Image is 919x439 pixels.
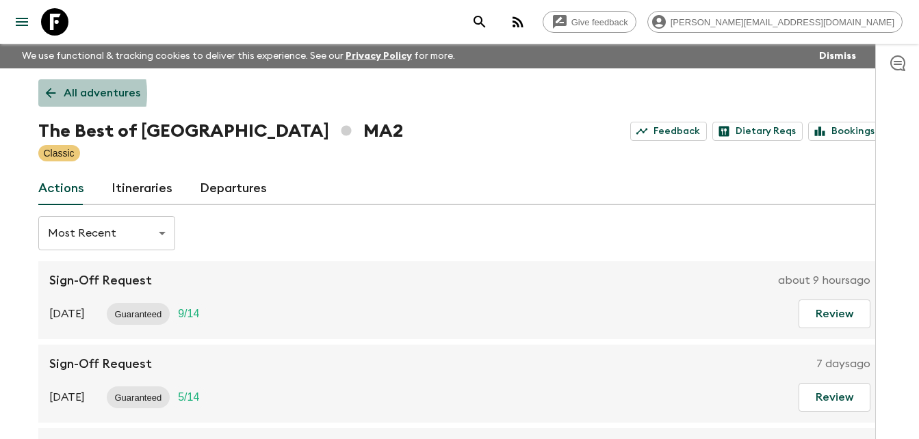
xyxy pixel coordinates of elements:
[808,122,881,141] a: Bookings
[49,306,85,322] p: [DATE]
[816,46,859,66] button: Dismiss
[38,118,403,145] h1: The Best of [GEOGRAPHIC_DATA] MA2
[778,272,870,289] p: about 9 hours ago
[44,146,75,160] p: Classic
[112,172,172,205] a: Itineraries
[647,11,903,33] div: [PERSON_NAME][EMAIL_ADDRESS][DOMAIN_NAME]
[564,17,636,27] span: Give feedback
[178,306,199,322] p: 9 / 14
[64,85,140,101] p: All adventures
[38,79,148,107] a: All adventures
[466,8,493,36] button: search adventures
[170,303,207,325] div: Trip Fill
[8,8,36,36] button: menu
[38,214,175,252] div: Most Recent
[107,393,170,403] span: Guaranteed
[200,172,267,205] a: Departures
[543,11,636,33] a: Give feedback
[38,172,84,205] a: Actions
[49,272,152,289] p: Sign-Off Request
[663,17,902,27] span: [PERSON_NAME][EMAIL_ADDRESS][DOMAIN_NAME]
[107,309,170,319] span: Guaranteed
[49,389,85,405] p: [DATE]
[799,300,870,328] button: Review
[630,122,707,141] a: Feedback
[49,356,152,372] p: Sign-Off Request
[16,44,461,68] p: We use functional & tracking cookies to deliver this experience. See our for more.
[799,383,870,412] button: Review
[816,356,870,372] p: 7 days ago
[178,389,199,405] p: 5 / 14
[346,51,412,61] a: Privacy Policy
[712,122,803,141] a: Dietary Reqs
[170,386,207,408] div: Trip Fill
